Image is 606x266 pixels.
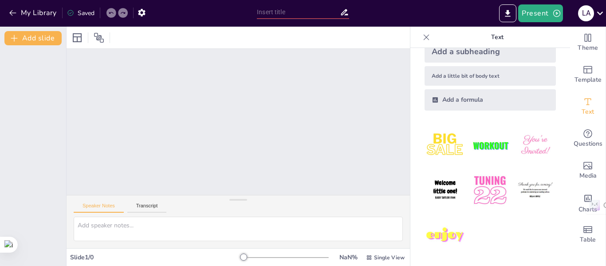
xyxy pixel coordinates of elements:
[70,253,244,262] div: Slide 1 / 0
[570,187,606,218] div: Add charts and graphs
[94,32,104,43] span: Position
[570,123,606,155] div: Get real-time input from your audience
[338,253,359,262] div: NaN %
[425,125,466,166] img: 1.jpeg
[570,218,606,250] div: Add a table
[127,203,167,213] button: Transcript
[74,203,124,213] button: Speaker Notes
[570,59,606,91] div: Add ready made slides
[579,171,597,181] span: Media
[578,205,597,214] span: Charts
[425,40,556,63] div: Add a subheading
[518,4,563,22] button: Present
[469,125,511,166] img: 2.jpeg
[578,5,594,21] div: L A
[425,66,556,86] div: Add a little bit of body text
[499,4,516,22] button: Export to PowerPoint
[575,75,602,85] span: Template
[570,155,606,187] div: Add images, graphics, shapes or video
[515,170,556,211] img: 6.jpeg
[425,170,466,211] img: 4.jpeg
[70,31,84,45] div: Layout
[257,6,340,19] input: Insert title
[425,89,556,111] div: Add a formula
[374,254,405,261] span: Single View
[7,6,60,20] button: My Library
[469,170,511,211] img: 5.jpeg
[574,139,602,149] span: Questions
[4,31,62,45] button: Add slide
[67,9,94,17] div: Saved
[433,27,561,48] p: Text
[570,27,606,59] div: Change the overall theme
[515,125,556,166] img: 3.jpeg
[578,4,594,22] button: L A
[580,235,596,245] span: Table
[425,215,466,256] img: 7.jpeg
[582,107,594,117] span: Text
[578,43,598,53] span: Theme
[570,91,606,123] div: Add text boxes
